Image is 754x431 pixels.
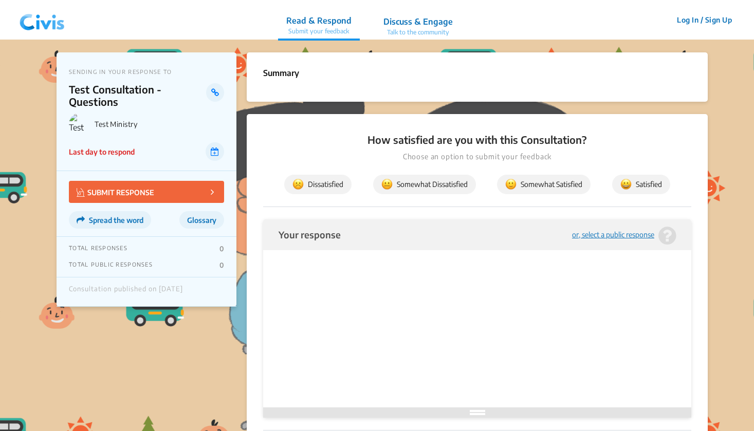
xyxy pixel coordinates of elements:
p: Read & Respond [286,14,352,27]
p: Submit your feedback [286,27,352,36]
iframe: Rich Text Editor, editor1 [279,253,676,387]
span: Satisfied [620,179,662,190]
img: dissatisfied.svg [292,179,304,190]
img: satisfied.svg [620,179,632,190]
p: Test Consultation - Questions [69,83,206,108]
p: Summary [263,67,299,79]
p: SUBMIT RESPONSE [77,186,154,198]
img: Test Ministry logo [69,113,90,135]
div: Consultation published on [DATE] [69,285,183,298]
span: Dissatisfied [292,179,343,190]
img: somewhat_satisfied.svg [505,179,517,190]
p: Last day to respond [69,146,135,157]
p: 0 [219,261,224,269]
p: Discuss & Engage [383,15,453,28]
button: Somewhat Dissatisfied [373,175,476,194]
button: Dissatisfied [284,175,352,194]
button: Somewhat Satisfied [497,175,591,194]
img: somewhat_dissatisfied.svg [381,179,393,190]
span: Spread the word [89,216,143,224]
span: Somewhat Satisfied [505,179,582,190]
button: Satisfied [612,175,670,194]
p: Test Ministry [95,120,224,128]
p: TOTAL PUBLIC RESPONSES [69,261,153,269]
span: Somewhat Dissatisfied [381,179,468,190]
button: SUBMIT RESPONSE [69,181,224,203]
p: Talk to the community [383,28,453,37]
button: Glossary [179,211,224,229]
p: TOTAL RESPONSES [69,245,127,253]
p: Choose an option to submit your feedback [263,151,691,162]
div: or, select a public response [572,231,654,239]
button: Log In / Sign Up [670,12,739,28]
button: Spread the word [69,211,151,229]
p: SENDING IN YOUR RESPONSE TO [69,68,224,75]
div: Your response [279,230,341,239]
p: 0 [219,245,224,253]
span: Glossary [187,216,216,224]
p: How satisfied are you with this Consultation? [263,133,691,147]
img: Vector.jpg [77,188,85,197]
img: navlogo.png [15,5,69,35]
